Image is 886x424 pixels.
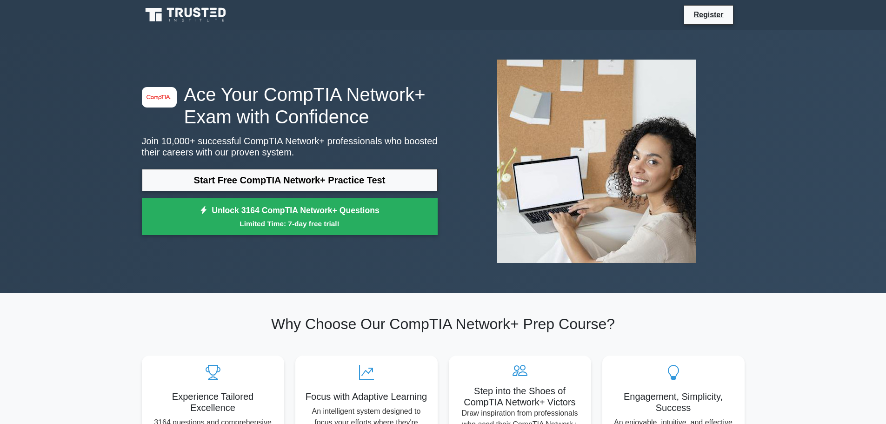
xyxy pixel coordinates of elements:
h5: Engagement, Simplicity, Success [610,391,737,413]
h1: Ace Your CompTIA Network+ Exam with Confidence [142,83,438,128]
h5: Step into the Shoes of CompTIA Network+ Victors [456,385,584,408]
a: Unlock 3164 CompTIA Network+ QuestionsLimited Time: 7-day free trial! [142,198,438,236]
h5: Experience Tailored Excellence [149,391,277,413]
small: Limited Time: 7-day free trial! [153,218,426,229]
a: Register [688,9,729,20]
h2: Why Choose Our CompTIA Network+ Prep Course? [142,315,745,333]
h5: Focus with Adaptive Learning [303,391,430,402]
a: Start Free CompTIA Network+ Practice Test [142,169,438,191]
p: Join 10,000+ successful CompTIA Network+ professionals who boosted their careers with our proven ... [142,135,438,158]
